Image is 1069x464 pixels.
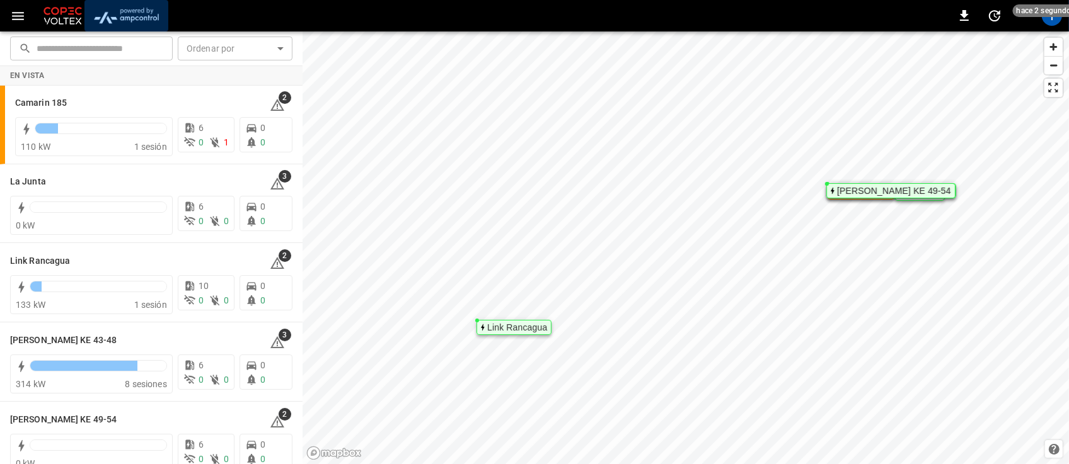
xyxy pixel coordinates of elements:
[21,142,50,152] span: 110 kW
[199,360,204,370] span: 6
[15,96,67,110] h6: Camarin 185
[826,183,956,198] div: Map marker
[279,408,291,421] span: 2
[16,379,45,389] span: 314 kW
[224,454,229,464] span: 0
[487,324,547,331] div: Link Rancagua
[199,281,209,291] span: 10
[16,300,45,310] span: 133 kW
[134,300,167,310] span: 1 sesión
[279,249,291,262] span: 2
[260,360,265,370] span: 0
[199,454,204,464] span: 0
[985,6,1005,26] button: set refresh interval
[279,170,291,183] span: 3
[260,201,265,212] span: 0
[199,201,204,212] span: 6
[260,123,265,133] span: 0
[90,4,163,28] img: ampcontrol.io logo
[41,4,84,28] img: Customer Logo
[16,220,35,230] span: 0 kW
[224,295,229,305] span: 0
[224,216,229,226] span: 0
[260,216,265,226] span: 0
[306,446,362,460] a: Mapbox homepage
[260,137,265,147] span: 0
[260,454,265,464] span: 0
[279,91,291,104] span: 2
[199,123,204,133] span: 6
[10,334,117,348] h6: Loza Colon KE 43-48
[1044,56,1063,74] button: Zoom out
[125,379,167,389] span: 8 sesiones
[224,375,229,385] span: 0
[10,71,44,80] strong: En vista
[837,187,951,195] div: [PERSON_NAME] KE 49-54
[279,329,291,341] span: 3
[10,175,46,189] h6: La Junta
[260,375,265,385] span: 0
[1044,57,1063,74] span: Zoom out
[224,137,229,147] span: 1
[10,413,117,427] h6: Loza Colon KE 49-54
[199,375,204,385] span: 0
[260,439,265,450] span: 0
[199,439,204,450] span: 6
[134,142,167,152] span: 1 sesión
[260,281,265,291] span: 0
[477,320,552,335] div: Map marker
[199,295,204,305] span: 0
[260,295,265,305] span: 0
[199,137,204,147] span: 0
[199,216,204,226] span: 0
[10,254,70,268] h6: Link Rancagua
[1044,38,1063,56] button: Zoom in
